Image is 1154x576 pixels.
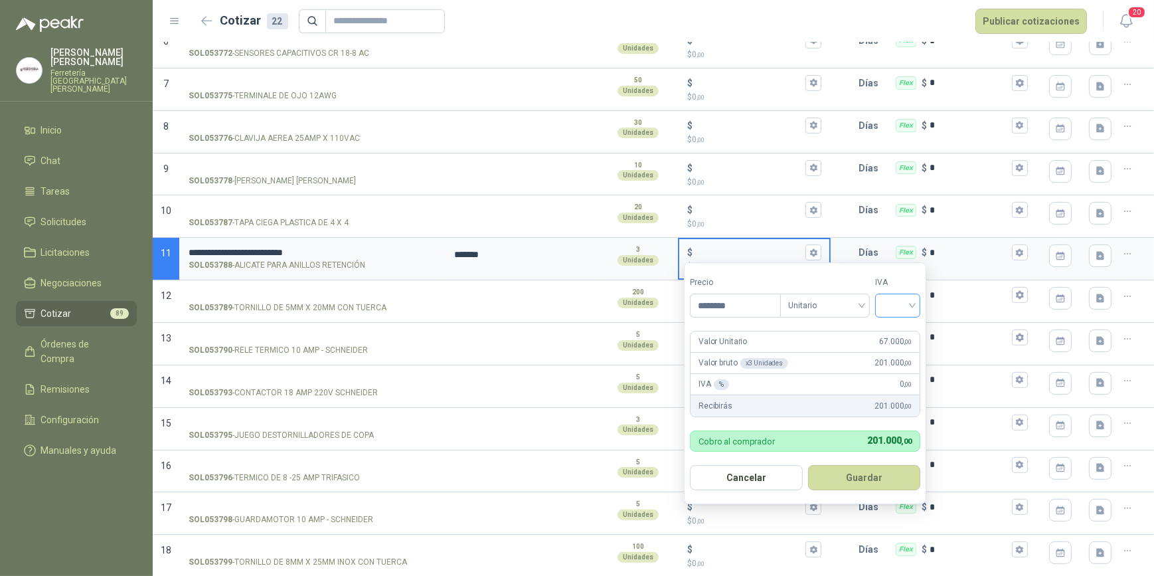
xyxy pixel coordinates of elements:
p: 50 [634,75,642,86]
button: Flex $ [1012,372,1028,388]
p: $ [687,245,693,260]
button: $$0,00 [805,118,821,134]
span: Negociaciones [41,276,102,290]
p: $ [687,161,693,175]
span: ,00 [697,560,704,567]
span: 89 [110,308,129,319]
p: 30 [634,118,642,128]
button: Flex $ [1012,244,1028,260]
span: 18 [161,545,171,555]
input: Flex $ [930,375,1009,385]
div: Unidades [618,552,659,563]
span: 16 [161,460,171,471]
strong: SOL053778 [189,175,232,187]
input: SOL053778-[PERSON_NAME] [PERSON_NAME] [189,163,436,173]
button: Flex $ [1012,118,1028,134]
span: 0 [692,559,704,568]
p: $ [687,76,693,90]
span: ,00 [697,51,704,58]
span: Órdenes de Compra [41,337,124,366]
p: $ [687,218,822,231]
span: 12 [161,290,171,301]
div: Unidades [618,43,659,54]
p: $ [687,134,822,146]
button: Flex $ [1012,415,1028,431]
a: Órdenes de Compra [16,332,137,371]
button: $$0,00 [805,244,821,260]
div: % [714,379,729,390]
input: Flex $ [930,332,1009,342]
img: Company Logo [17,58,42,83]
a: Cotizar89 [16,301,137,326]
input: $$0,00 [695,163,803,173]
div: Flex [896,76,916,90]
p: - SENSORES CAPACITIVOS CR 18-8 AC [189,47,369,60]
input: $$0,00 [695,545,803,555]
p: Cobro al comprador [699,437,775,446]
button: Publicar cotizaciones [975,9,1087,34]
input: SOL053776-CLAVIJA AEREA 25AMP X 110VAC [189,121,436,131]
p: - GUARDAMOTOR 10 AMP - SCHNEIDER [189,514,373,526]
p: 5 [636,372,640,383]
p: 200 [632,287,644,298]
strong: SOL053790 [189,344,232,357]
span: 15 [161,418,171,429]
p: Días [859,239,884,266]
p: Días [859,197,884,223]
button: Cancelar [690,465,803,490]
span: Inicio [41,123,62,138]
div: Unidades [618,298,659,308]
span: ,00 [697,94,704,101]
button: Guardar [808,465,921,490]
p: 3 [636,244,640,255]
div: Unidades [618,383,659,393]
input: Flex $ [930,78,1009,88]
span: 67.000 [879,336,912,348]
strong: SOL053798 [189,514,232,526]
p: $ [687,557,822,570]
div: Unidades [618,510,659,520]
a: Manuales y ayuda [16,438,137,463]
label: Precio [690,276,780,289]
input: SOL053793-CONTACTOR 18 AMP 220V SCHNEIDER [189,375,436,385]
p: $ [687,203,693,217]
strong: SOL053787 [189,217,232,229]
p: $ [922,118,927,133]
p: [PERSON_NAME] [PERSON_NAME] [50,48,137,66]
button: Flex $ [1012,287,1028,303]
span: 201.000 [868,435,912,446]
strong: SOL053788 [189,259,232,272]
p: - TERMICO DE 8 -25 AMP TRIFASICO [189,472,360,484]
p: - TERMINALE DE OJO 12AWG [189,90,337,102]
strong: SOL053776 [189,132,232,145]
button: Flex $ [1012,160,1028,176]
div: x 3 Unidades [740,358,789,369]
button: $$0,00 [805,160,821,176]
p: $ [922,542,927,557]
button: $$0,00 [805,499,821,515]
div: Unidades [618,170,659,181]
span: 13 [161,333,171,343]
p: - CLAVIJA AEREA 25AMP X 110VAC [189,132,360,145]
a: Remisiones [16,377,137,402]
p: - ALICATE PARA ANILLOS RETENCIÓN [189,259,365,272]
p: $ [687,118,693,133]
div: Unidades [618,467,659,478]
strong: SOL053789 [189,302,232,314]
p: $ [687,260,822,273]
strong: SOL053772 [189,47,232,60]
button: $$0,00 [805,75,821,91]
span: Licitaciones [41,245,90,260]
span: 201.000 [875,357,912,369]
p: 10 [634,160,642,171]
p: 20 [634,202,642,213]
div: Unidades [618,255,659,266]
input: Flex $ [930,502,1009,512]
strong: SOL053775 [189,90,232,102]
p: $ [922,76,927,90]
span: ,00 [904,381,912,388]
p: Días [859,155,884,181]
p: Valor Unitario [699,336,747,348]
a: Chat [16,148,137,173]
span: 7 [163,78,169,89]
